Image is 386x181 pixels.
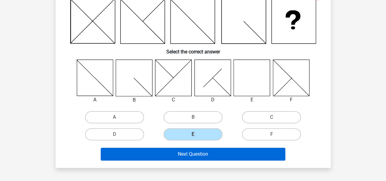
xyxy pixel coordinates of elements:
label: B [164,111,222,123]
div: E [229,96,275,103]
label: A [85,111,144,123]
div: A [72,96,118,103]
h6: Select the correct answer [65,44,321,55]
div: C [150,96,197,103]
label: E [164,128,222,140]
div: F [268,96,314,103]
div: D [190,96,236,103]
label: C [242,111,301,123]
button: Next Question [101,148,285,161]
div: B [111,96,157,104]
label: F [242,128,301,140]
label: D [85,128,144,140]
